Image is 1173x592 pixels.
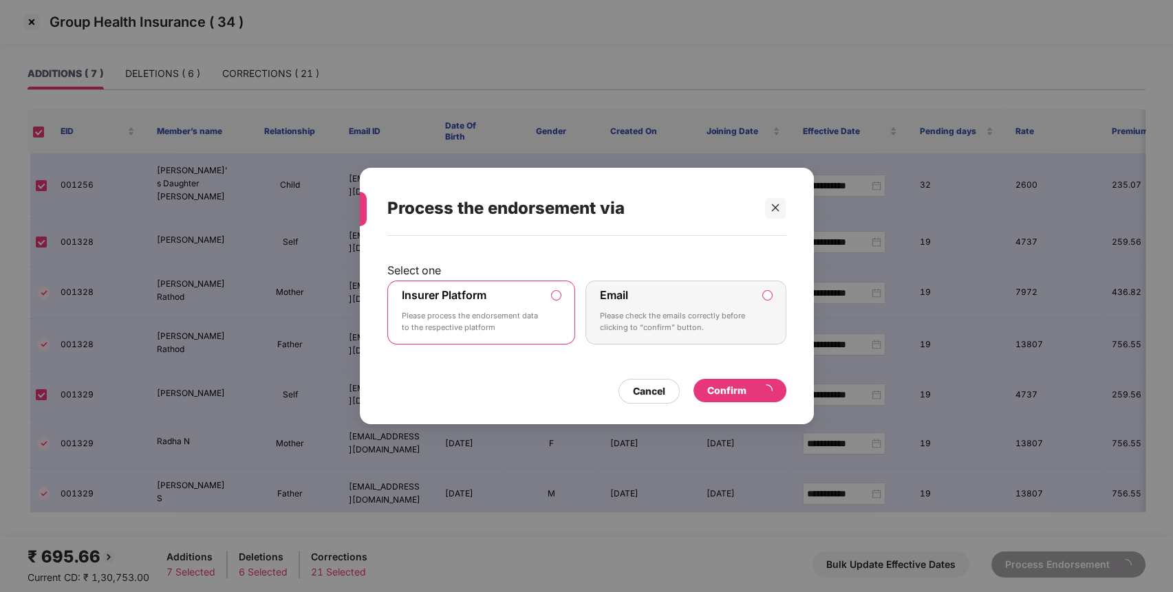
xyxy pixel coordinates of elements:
label: Insurer Platform [402,288,486,302]
div: Cancel [633,384,665,399]
input: EmailPlease check the emails correctly before clicking to “confirm” button. [763,291,772,300]
p: Please process the endorsement data to the respective platform [402,310,542,334]
span: loading [760,384,773,397]
p: Select one [387,263,786,277]
p: Please check the emails correctly before clicking to “confirm” button. [600,310,752,334]
div: Process the endorsement via [387,182,753,235]
div: Confirm [707,383,773,398]
label: Email [600,288,628,302]
span: close [771,203,780,212]
input: Insurer PlatformPlease process the endorsement data to the respective platform [552,291,561,300]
